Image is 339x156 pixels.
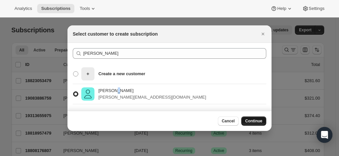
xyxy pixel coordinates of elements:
[317,127,332,143] div: Open Intercom Messenger
[83,48,266,59] input: Search
[258,29,268,39] button: Close
[218,116,239,126] button: Cancel
[11,4,36,13] button: Analytics
[98,94,206,101] p: [PERSON_NAME][EMAIL_ADDRESS][DOMAIN_NAME]
[309,6,325,11] span: Settings
[73,31,158,37] h2: Select customer to create subscription
[76,4,100,13] button: Tools
[14,6,32,11] span: Analytics
[277,6,286,11] span: Help
[241,116,266,126] button: Continue
[37,4,74,13] button: Subscriptions
[245,118,262,124] span: Continue
[41,6,70,11] span: Subscriptions
[98,71,145,77] p: Create a new customer
[98,87,206,94] p: [PERSON_NAME]
[298,4,328,13] button: Settings
[222,118,235,124] span: Cancel
[267,4,297,13] button: Help
[80,6,90,11] span: Tools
